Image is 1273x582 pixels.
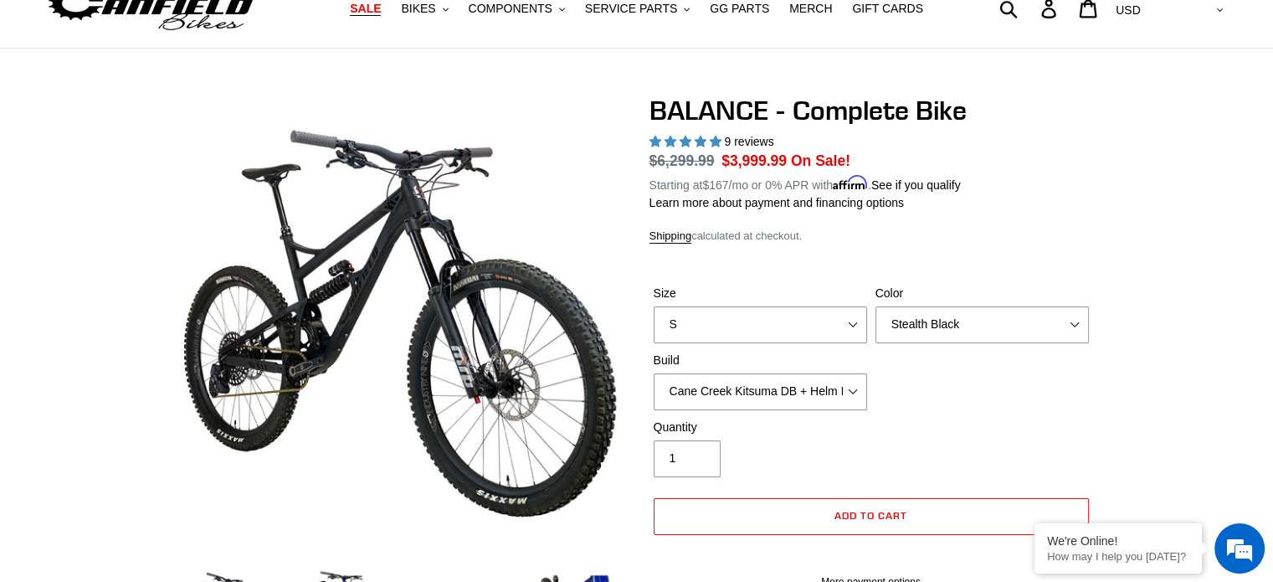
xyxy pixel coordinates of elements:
span: COMPONENTS [469,2,552,16]
p: Starting at /mo or 0% APR with . [649,173,961,194]
span: GG PARTS [710,2,769,16]
label: Build [654,352,867,369]
label: Color [875,285,1089,302]
label: Quantity [654,419,867,436]
span: $3,999.99 [721,152,787,169]
a: Learn more about payment and financing options [649,196,904,209]
a: Shipping [649,229,692,244]
div: Minimize live chat window [275,8,315,49]
img: d_696896380_company_1647369064580_696896380 [54,84,95,126]
button: Add to cart [654,498,1089,535]
textarea: Type your message and hit 'Enter' [8,397,319,456]
label: Size [654,285,867,302]
div: We're Online! [1047,534,1189,548]
span: MERCH [789,2,832,16]
span: SERVICE PARTS [585,2,677,16]
span: GIFT CARDS [852,2,923,16]
span: We're online! [97,181,231,350]
span: $167 [702,178,728,192]
s: $6,299.99 [649,152,715,169]
div: Chat with us now [112,94,306,116]
span: 5.00 stars [649,135,725,148]
span: On Sale! [791,150,850,172]
a: See if you qualify - Learn more about Affirm Financing (opens in modal) [871,178,961,192]
span: Add to cart [834,509,907,522]
span: BIKES [401,2,435,16]
span: SALE [350,2,381,16]
p: How may I help you today? [1047,550,1189,563]
div: calculated at checkout. [649,228,1093,245]
h1: BALANCE - Complete Bike [649,95,1093,126]
span: Affirm [833,176,868,190]
span: 9 reviews [724,135,773,148]
div: Navigation go back [18,92,44,117]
